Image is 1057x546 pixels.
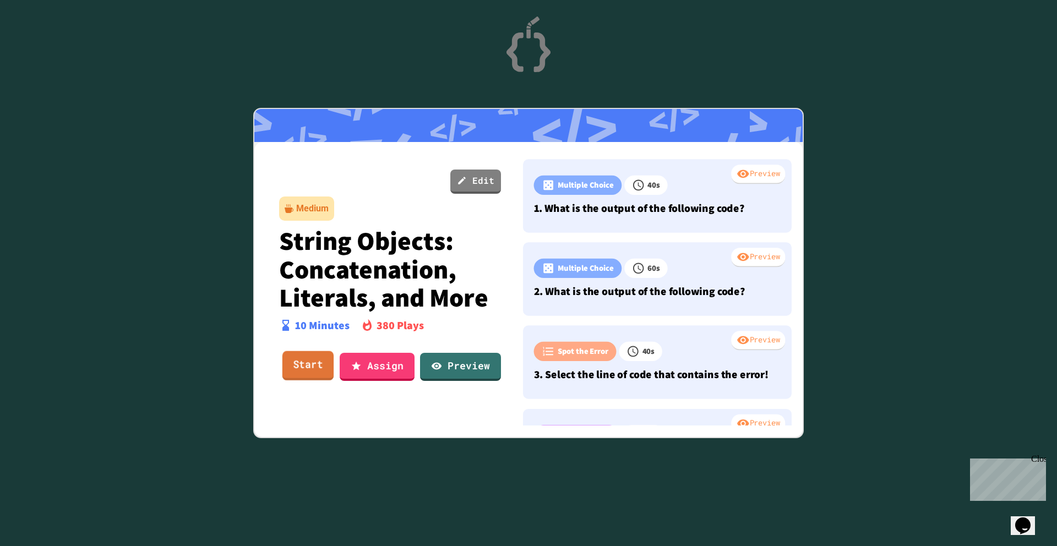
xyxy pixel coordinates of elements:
[340,353,415,381] a: Assign
[966,454,1046,501] iframe: chat widget
[420,353,501,381] a: Preview
[647,179,660,191] p: 40 s
[4,4,76,70] div: Chat with us now!Close
[558,179,614,191] p: Multiple Choice
[279,226,502,312] p: String Objects: Concatenation, Literals, and More
[1011,502,1046,535] iframe: chat widget
[534,200,781,216] p: 1. What is the output of the following code?
[731,248,785,267] div: Preview
[282,351,334,381] a: Start
[731,165,785,184] div: Preview
[296,202,329,215] div: Medium
[558,345,608,357] p: Spot the Error
[377,317,424,334] p: 380 Plays
[647,262,660,274] p: 60 s
[450,170,501,194] a: Edit
[642,345,655,357] p: 40 s
[534,283,781,299] p: 2. What is the output of the following code?
[731,331,785,351] div: Preview
[534,367,781,383] p: 3. Select the line of code that contains the error!
[558,262,614,274] p: Multiple Choice
[295,317,350,334] p: 10 Minutes
[731,414,785,434] div: Preview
